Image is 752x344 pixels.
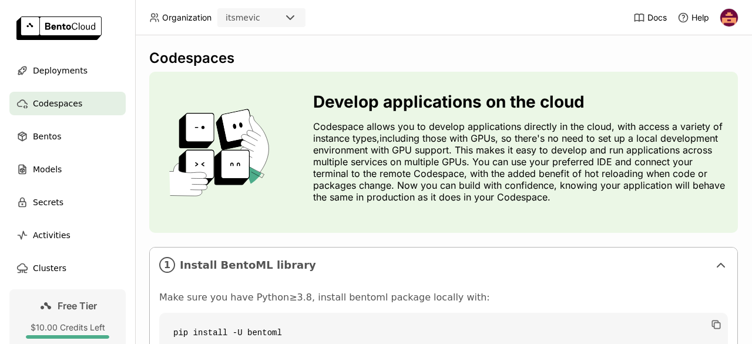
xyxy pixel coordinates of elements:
[647,12,667,23] span: Docs
[159,292,728,303] p: Make sure you have Python≥3.8, install bentoml package locally with:
[19,322,116,333] div: $10.00 Credits Left
[58,300,97,312] span: Free Tier
[9,59,126,82] a: Deployments
[162,12,211,23] span: Organization
[720,9,738,26] img: Vic Me
[677,12,709,24] div: Help
[691,12,709,23] span: Help
[149,49,738,67] div: Codespaces
[313,121,728,203] p: Codespace allows you to develop applications directly in the cloud, with access a variety of inst...
[33,96,82,111] span: Codespaces
[313,92,728,111] h3: Develop applications on the cloud
[180,259,709,272] span: Install BentoML library
[261,12,263,24] input: Selected itsmevic.
[33,261,66,275] span: Clusters
[633,12,667,24] a: Docs
[9,158,126,181] a: Models
[226,12,260,24] div: itsmevic
[16,16,102,40] img: logo
[159,257,175,273] i: 1
[159,108,285,196] img: cover onboarding
[33,195,63,209] span: Secrets
[33,162,62,176] span: Models
[9,223,126,247] a: Activities
[150,248,737,282] div: 1Install BentoML library
[9,191,126,214] a: Secrets
[33,64,88,78] span: Deployments
[9,256,126,280] a: Clusters
[33,228,70,242] span: Activities
[9,92,126,115] a: Codespaces
[33,129,61,143] span: Bentos
[9,125,126,148] a: Bentos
